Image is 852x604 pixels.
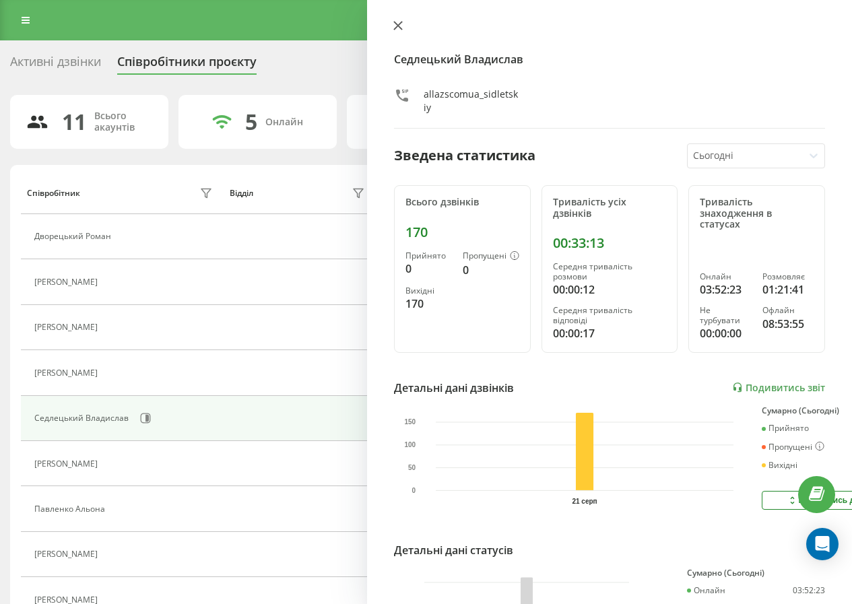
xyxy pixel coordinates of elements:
[34,504,108,514] div: Павленко Альона
[405,251,452,261] div: Прийнято
[404,418,416,426] text: 150
[405,261,452,277] div: 0
[405,224,519,240] div: 170
[117,55,257,75] div: Співробітники проєкту
[762,281,814,298] div: 01:21:41
[762,272,814,281] div: Розмовляє
[34,549,101,559] div: [PERSON_NAME]
[572,498,597,505] text: 21 серп
[424,88,520,114] div: allazscomua_sidletskiy
[762,424,809,433] div: Прийнято
[553,306,667,325] div: Середня тривалість відповіді
[62,109,86,135] div: 11
[404,441,416,448] text: 100
[34,459,101,469] div: [PERSON_NAME]
[10,55,101,75] div: Активні дзвінки
[34,232,114,241] div: Дворецький Роман
[94,110,152,133] div: Всього акаунтів
[762,316,814,332] div: 08:53:55
[700,306,751,325] div: Не турбувати
[700,281,751,298] div: 03:52:23
[34,368,101,378] div: [PERSON_NAME]
[394,542,513,558] div: Детальні дані статусів
[27,189,80,198] div: Співробітник
[412,487,416,494] text: 0
[687,586,725,595] div: Онлайн
[463,251,519,262] div: Пропущені
[230,189,253,198] div: Відділ
[553,235,667,251] div: 00:33:13
[34,323,101,332] div: [PERSON_NAME]
[732,382,825,393] a: Подивитись звіт
[762,306,814,315] div: Офлайн
[463,262,519,278] div: 0
[34,277,101,287] div: [PERSON_NAME]
[553,281,667,298] div: 00:00:12
[405,286,452,296] div: Вихідні
[700,325,751,341] div: 00:00:00
[408,464,416,471] text: 50
[394,145,535,166] div: Зведена статистика
[700,197,814,230] div: Тривалість знаходження в статусах
[553,325,667,341] div: 00:00:17
[700,272,751,281] div: Онлайн
[793,586,825,595] div: 03:52:23
[762,442,824,452] div: Пропущені
[405,296,452,312] div: 170
[553,262,667,281] div: Середня тривалість розмови
[405,197,519,208] div: Всього дзвінків
[265,116,303,128] div: Онлайн
[245,109,257,135] div: 5
[34,413,132,423] div: Седлецький Владислав
[553,197,667,220] div: Тривалість усіх дзвінків
[394,380,514,396] div: Детальні дані дзвінків
[806,528,839,560] div: Open Intercom Messenger
[687,568,825,578] div: Сумарно (Сьогодні)
[394,51,825,67] h4: Седлецький Владислав
[762,461,797,470] div: Вихідні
